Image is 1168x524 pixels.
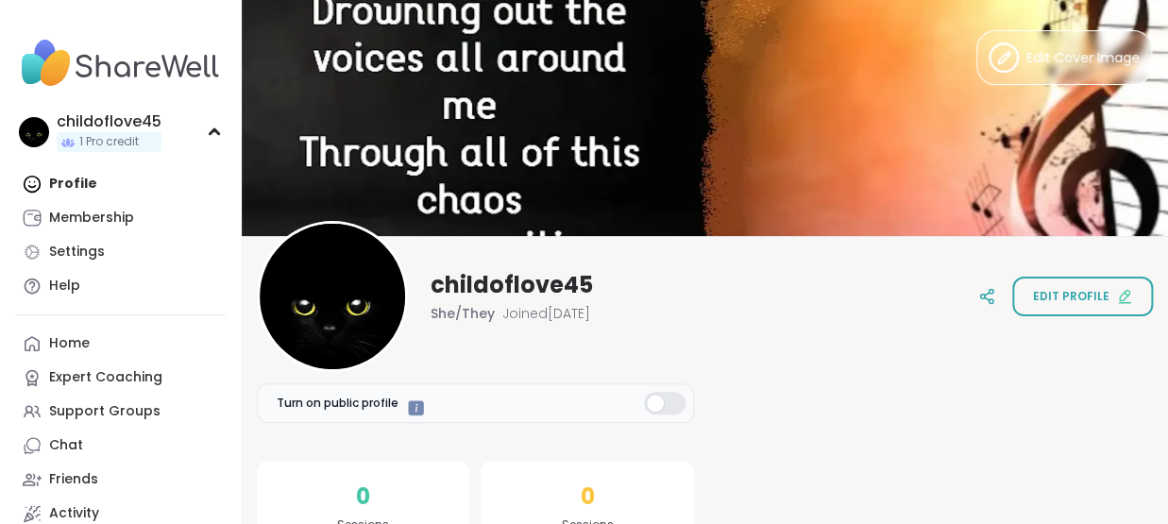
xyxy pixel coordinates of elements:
div: Friends [49,470,98,489]
span: 0 [356,480,370,514]
iframe: Spotlight [408,400,424,416]
img: childoflove45 [19,117,49,147]
div: Help [49,277,80,296]
div: Support Groups [49,402,161,421]
span: She/They [431,304,495,323]
a: Support Groups [15,395,226,429]
a: Friends [15,463,226,497]
span: Turn on public profile [277,395,398,412]
a: Membership [15,201,226,235]
img: childoflove45 [260,224,405,369]
img: ShareWell Nav Logo [15,30,226,96]
button: Edit Cover Image [976,30,1152,85]
div: Home [49,334,90,353]
a: Expert Coaching [15,361,226,395]
div: childoflove45 [57,111,161,132]
a: Help [15,269,226,303]
a: Settings [15,235,226,269]
div: Expert Coaching [49,368,162,387]
span: Edit Cover Image [1026,48,1140,68]
div: Chat [49,436,83,455]
span: Edit profile [1033,288,1109,305]
div: Activity [49,504,99,523]
a: Chat [15,429,226,463]
button: Edit profile [1012,277,1153,316]
div: Settings [49,243,105,262]
span: 0 [580,480,594,514]
span: 1 Pro credit [79,134,139,150]
div: Membership [49,209,134,228]
span: Joined [DATE] [502,304,590,323]
span: childoflove45 [431,270,593,300]
a: Home [15,327,226,361]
